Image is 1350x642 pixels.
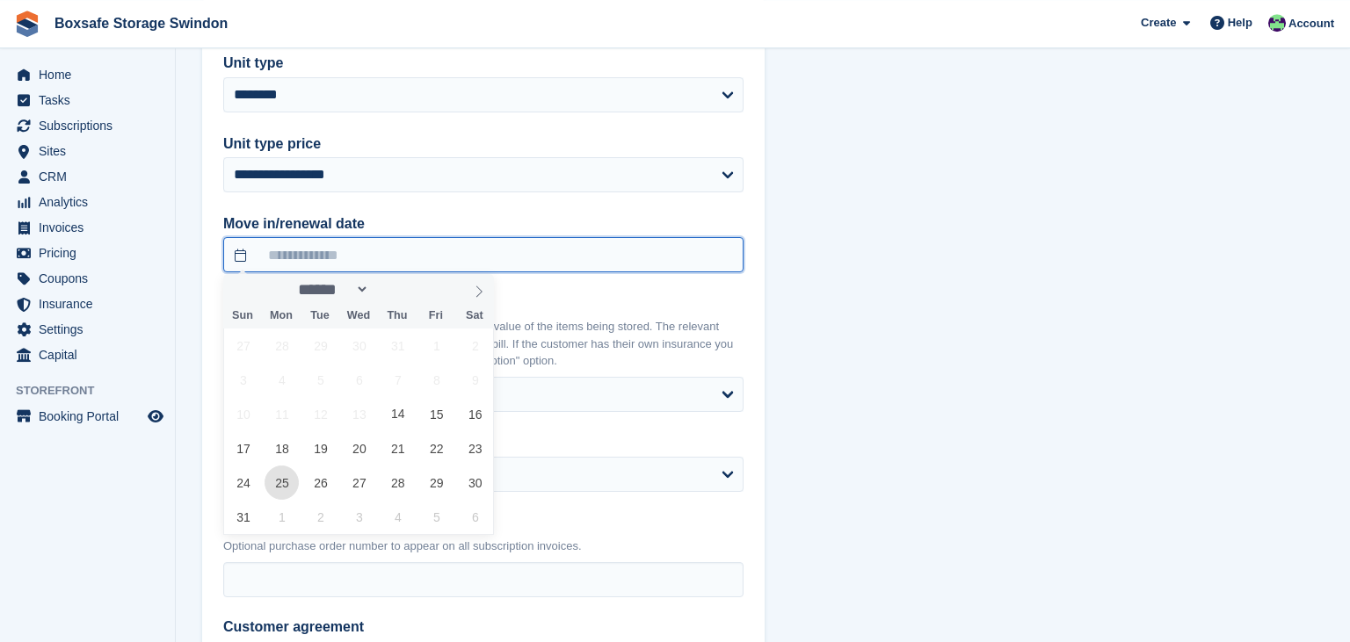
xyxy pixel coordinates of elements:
[458,500,492,534] span: September 6, 2025
[39,266,144,291] span: Coupons
[265,328,299,363] span: July 28, 2025
[226,431,260,465] span: August 17, 2025
[265,465,299,500] span: August 25, 2025
[1288,15,1334,32] span: Account
[303,465,337,500] span: August 26, 2025
[9,215,166,240] a: menu
[369,280,425,299] input: Year
[342,500,376,534] span: September 3, 2025
[9,113,166,138] a: menu
[1268,14,1286,32] img: Kim Virabi
[265,397,299,431] span: August 11, 2025
[265,363,299,397] span: August 4, 2025
[303,328,337,363] span: July 29, 2025
[47,9,235,38] a: Boxsafe Storage Swindon
[342,431,376,465] span: August 20, 2025
[419,431,454,465] span: August 22, 2025
[223,213,744,234] label: Move in/renewal date
[9,88,166,112] a: menu
[9,241,166,265] a: menu
[303,431,337,465] span: August 19, 2025
[226,363,260,397] span: August 3, 2025
[223,537,744,555] p: Optional purchase order number to appear on all subscription invoices.
[145,406,166,427] a: Preview store
[39,241,144,265] span: Pricing
[417,310,455,321] span: Fri
[39,215,144,240] span: Invoices
[39,113,144,138] span: Subscriptions
[458,397,492,431] span: August 16, 2025
[455,310,494,321] span: Sat
[342,397,376,431] span: August 13, 2025
[9,62,166,87] a: menu
[9,164,166,189] a: menu
[419,397,454,431] span: August 15, 2025
[419,328,454,363] span: August 1, 2025
[458,328,492,363] span: August 2, 2025
[9,266,166,291] a: menu
[419,465,454,500] span: August 29, 2025
[458,465,492,500] span: August 30, 2025
[9,139,166,163] a: menu
[9,404,166,429] a: menu
[39,62,144,87] span: Home
[262,310,301,321] span: Mon
[303,397,337,431] span: August 12, 2025
[226,328,260,363] span: July 27, 2025
[458,363,492,397] span: August 9, 2025
[303,363,337,397] span: August 5, 2025
[339,310,378,321] span: Wed
[39,404,144,429] span: Booking Portal
[342,465,376,500] span: August 27, 2025
[9,317,166,342] a: menu
[419,363,454,397] span: August 8, 2025
[303,500,337,534] span: September 2, 2025
[458,431,492,465] span: August 23, 2025
[265,431,299,465] span: August 18, 2025
[342,363,376,397] span: August 6, 2025
[39,317,144,342] span: Settings
[381,328,415,363] span: July 31, 2025
[378,310,417,321] span: Thu
[293,280,370,299] select: Month
[14,11,40,37] img: stora-icon-8386f47178a22dfd0bd8f6a31ec36ba5ce8667c1dd55bd0f319d3a0aa187defe.svg
[39,139,144,163] span: Sites
[419,500,454,534] span: September 5, 2025
[226,500,260,534] span: August 31, 2025
[16,382,175,400] span: Storefront
[223,53,744,74] label: Unit type
[39,88,144,112] span: Tasks
[342,328,376,363] span: July 30, 2025
[9,343,166,367] a: menu
[1228,14,1252,32] span: Help
[1141,14,1176,32] span: Create
[9,292,166,316] a: menu
[226,465,260,500] span: August 24, 2025
[381,363,415,397] span: August 7, 2025
[39,292,144,316] span: Insurance
[381,500,415,534] span: September 4, 2025
[381,431,415,465] span: August 21, 2025
[381,465,415,500] span: August 28, 2025
[9,190,166,214] a: menu
[223,618,556,636] span: Customer agreement
[226,397,260,431] span: August 10, 2025
[265,500,299,534] span: September 1, 2025
[39,343,144,367] span: Capital
[223,310,262,321] span: Sun
[223,133,744,155] label: Unit type price
[39,164,144,189] span: CRM
[381,397,415,431] span: August 14, 2025
[301,310,339,321] span: Tue
[39,190,144,214] span: Analytics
